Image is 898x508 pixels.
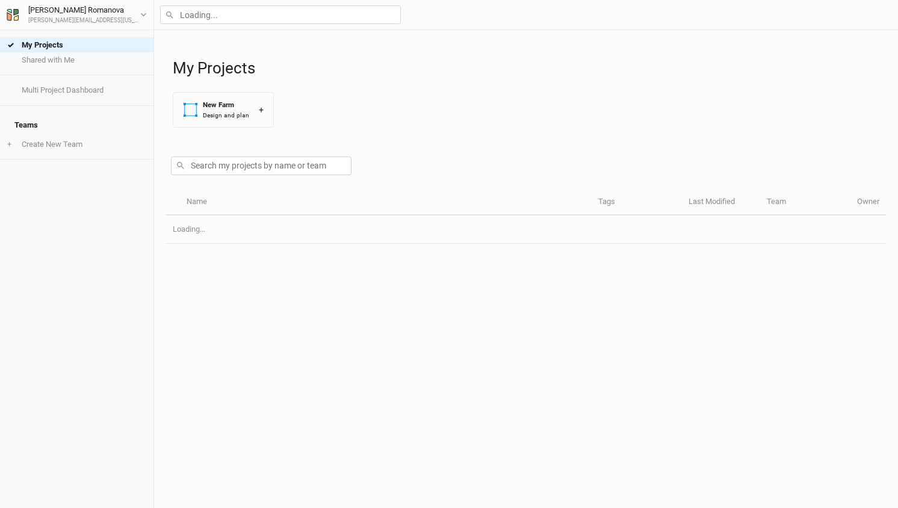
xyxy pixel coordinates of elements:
[160,5,401,24] input: Loading...
[259,104,264,116] div: +
[760,190,850,215] th: Team
[7,113,146,137] h4: Teams
[850,190,886,215] th: Owner
[179,190,591,215] th: Name
[6,4,147,25] button: [PERSON_NAME] Romanova[PERSON_NAME][EMAIL_ADDRESS][US_STATE][DOMAIN_NAME]
[173,59,886,78] h1: My Projects
[171,156,351,175] input: Search my projects by name or team
[203,100,249,110] div: New Farm
[203,111,249,120] div: Design and plan
[173,92,274,128] button: New FarmDesign and plan+
[28,4,140,16] div: [PERSON_NAME] Romanova
[682,190,760,215] th: Last Modified
[166,215,886,244] td: Loading...
[7,140,11,149] span: +
[592,190,682,215] th: Tags
[28,16,140,25] div: [PERSON_NAME][EMAIL_ADDRESS][US_STATE][DOMAIN_NAME]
